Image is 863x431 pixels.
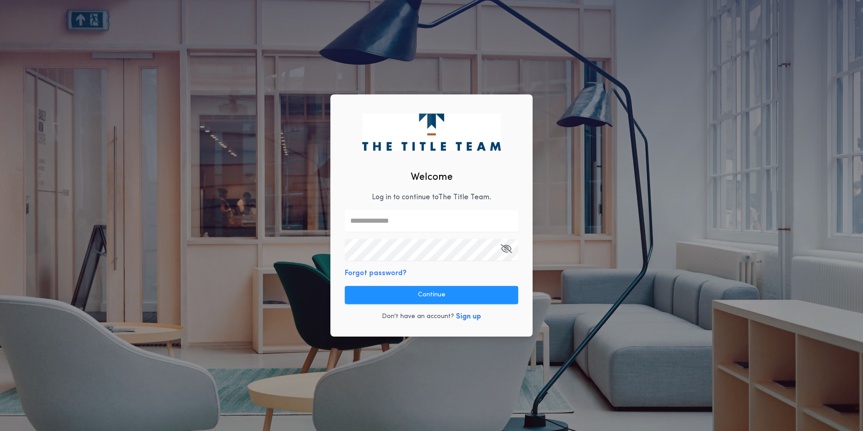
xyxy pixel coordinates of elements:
[345,268,407,279] button: Forgot password?
[345,286,518,304] button: Continue
[362,113,501,150] img: logo
[372,192,491,203] p: Log in to continue to The Title Team .
[456,311,481,322] button: Sign up
[411,170,453,185] h2: Welcome
[382,312,454,321] p: Don't have an account?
